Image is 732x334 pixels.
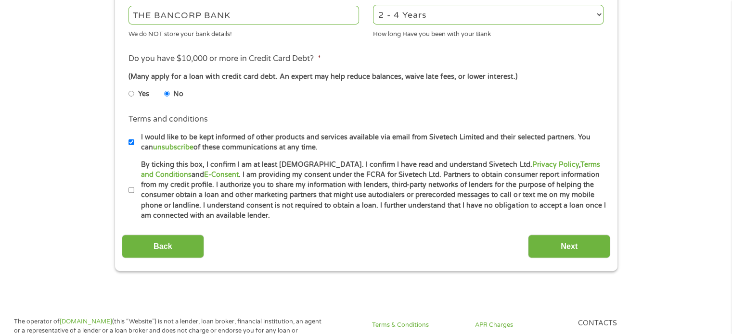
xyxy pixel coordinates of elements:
[128,72,603,82] div: (Many apply for a loan with credit card debt. An expert may help reduce balances, waive late fees...
[532,161,578,169] a: Privacy Policy
[173,89,183,99] label: No
[128,26,359,39] div: We do NOT store your bank details!
[134,132,606,153] label: I would like to be kept informed of other products and services available via email from Sivetech...
[528,235,610,258] input: Next
[475,321,566,330] a: APR Charges
[578,319,669,328] h4: Contacts
[204,171,239,179] a: E-Consent
[138,89,149,99] label: Yes
[128,54,321,64] label: Do you have $10,000 or more in Credit Card Debt?
[372,321,463,330] a: Terms & Conditions
[373,26,604,39] div: How long Have you been with your Bank
[122,235,204,258] input: Back
[153,143,193,151] a: unsubscribe
[141,161,600,179] a: Terms and Conditions
[134,160,606,221] label: By ticking this box, I confirm I am at least [DEMOGRAPHIC_DATA]. I confirm I have read and unders...
[128,114,208,124] label: Terms and conditions
[60,318,112,325] a: [DOMAIN_NAME]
